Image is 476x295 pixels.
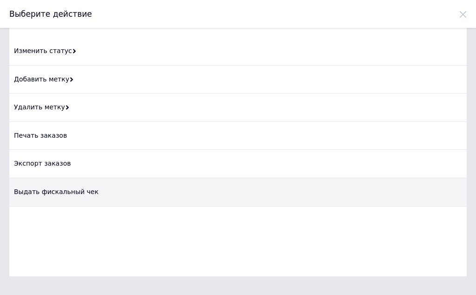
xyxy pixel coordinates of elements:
div: Выдать фискальный чек [9,178,467,207]
span: Выберите действие [9,9,92,19]
div: Удалить метку [9,94,467,122]
div: Экспорт заказов [9,150,467,178]
div: Печать заказов [9,122,467,150]
div: Изменить статус [9,37,467,66]
div: Добавить метку [9,66,467,94]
